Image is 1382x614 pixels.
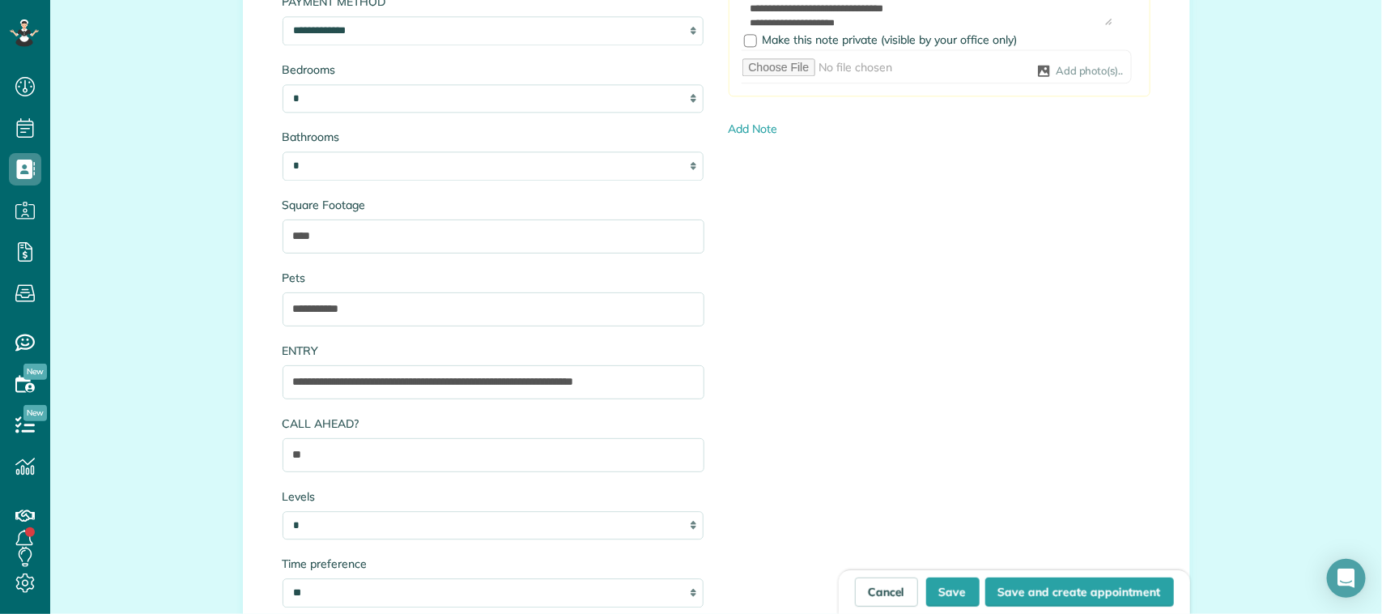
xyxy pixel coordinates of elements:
[763,32,1018,47] span: Make this note private (visible by your office only)
[283,62,704,78] label: Bedrooms
[23,405,47,421] span: New
[283,556,704,572] label: Time preference
[926,578,980,607] button: Save
[283,197,704,213] label: Square Footage
[283,416,704,432] label: CALL AHEAD?
[283,343,704,359] label: ENTRY
[283,129,704,145] label: Bathrooms
[283,270,704,286] label: Pets
[23,364,47,380] span: New
[283,488,704,505] label: Levels
[985,578,1174,607] button: Save and create appointment
[1327,559,1366,598] div: Open Intercom Messenger
[729,122,778,136] a: Add Note
[855,578,918,607] a: Cancel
